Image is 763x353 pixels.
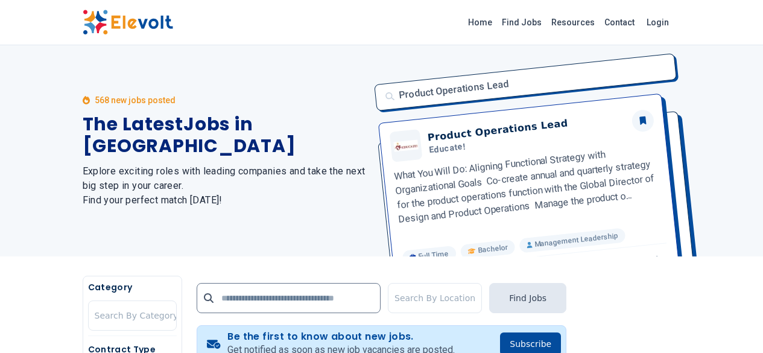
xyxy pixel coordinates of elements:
[497,13,546,32] a: Find Jobs
[600,13,639,32] a: Contact
[463,13,497,32] a: Home
[639,10,676,34] a: Login
[95,94,176,106] p: 568 new jobs posted
[83,113,367,157] h1: The Latest Jobs in [GEOGRAPHIC_DATA]
[88,281,177,293] h5: Category
[83,10,173,35] img: Elevolt
[489,283,566,313] button: Find Jobs
[227,331,455,343] h4: Be the first to know about new jobs.
[546,13,600,32] a: Resources
[83,164,367,208] h2: Explore exciting roles with leading companies and take the next big step in your career. Find you...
